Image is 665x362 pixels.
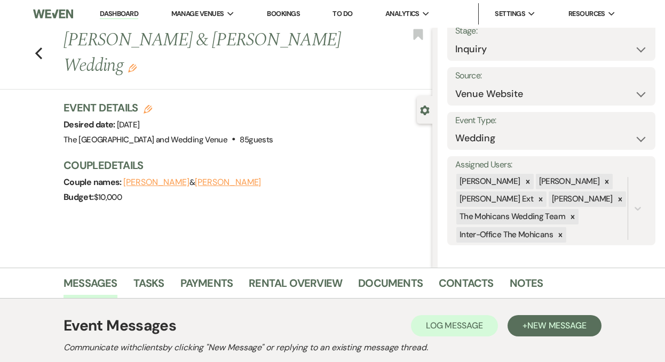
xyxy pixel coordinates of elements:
button: +New Message [508,315,601,336]
span: Resources [568,9,605,19]
a: Tasks [133,275,164,298]
a: Messages [64,275,117,298]
h1: Event Messages [64,315,176,337]
label: Source: [455,68,647,84]
a: Documents [358,275,423,298]
span: New Message [527,320,587,331]
label: Assigned Users: [455,157,647,173]
a: Contacts [439,275,494,298]
img: Weven Logo [33,3,73,25]
a: To Do [332,9,352,18]
h2: Communicate with clients by clicking "New Message" or replying to an existing message thread. [64,341,601,354]
a: Notes [510,275,543,298]
div: [PERSON_NAME] [536,174,601,189]
span: & [123,177,261,188]
label: Stage: [455,23,647,39]
span: 85 guests [240,134,273,145]
label: Event Type: [455,113,647,128]
h1: [PERSON_NAME] & [PERSON_NAME] Wedding [64,28,354,78]
span: Manage Venues [171,9,224,19]
span: The [GEOGRAPHIC_DATA] and Wedding Venue [64,134,227,145]
button: [PERSON_NAME] [195,178,261,187]
h3: Event Details [64,100,273,115]
span: [DATE] [117,119,139,130]
a: Bookings [267,9,300,18]
button: [PERSON_NAME] [123,178,189,187]
span: Budget: [64,191,94,203]
span: Couple names: [64,176,123,188]
a: Rental Overview [249,275,342,298]
div: The Mohicans Wedding Team [456,209,567,224]
span: $10,000 [94,192,122,203]
button: Close lead details [420,104,430,115]
button: Edit [128,63,137,73]
a: Payments [180,275,233,298]
div: Inter-Office The Mohicans [456,227,555,243]
button: Log Message [411,315,498,336]
div: [PERSON_NAME] [456,174,522,189]
span: Desired date: [64,119,117,130]
span: Settings [495,9,525,19]
span: Log Message [426,320,483,331]
a: Dashboard [100,9,138,19]
div: [PERSON_NAME] Ext [456,191,535,207]
div: [PERSON_NAME] [549,191,614,207]
h3: Couple Details [64,158,422,173]
span: Analytics [385,9,419,19]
